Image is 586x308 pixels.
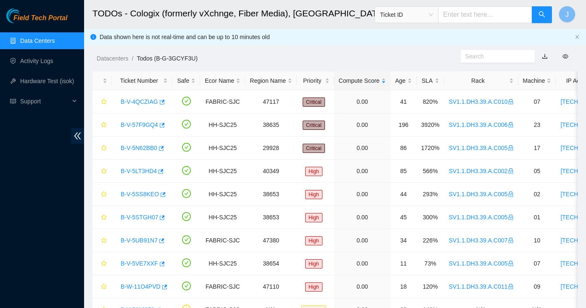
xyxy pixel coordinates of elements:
[245,113,297,137] td: 38635
[245,90,297,113] td: 47117
[438,6,532,23] input: Enter text here...
[200,229,245,252] td: FABRIC-SJC
[97,280,107,293] button: star
[417,183,444,206] td: 293%
[542,53,548,60] a: download
[518,137,556,160] td: 17
[97,187,107,201] button: star
[334,113,391,137] td: 0.00
[391,90,417,113] td: 41
[449,121,513,128] a: SV1.1.DH3.39.A.C006lock
[71,128,84,144] span: double-left
[508,237,514,243] span: lock
[334,137,391,160] td: 0.00
[182,166,191,175] span: check-circle
[334,206,391,229] td: 0.00
[121,191,159,197] a: B-V-5SS8KEO
[303,121,325,130] span: Critical
[6,8,42,23] img: Akamai Technologies
[305,213,322,222] span: High
[97,164,107,178] button: star
[101,168,107,175] span: star
[97,141,107,155] button: star
[101,284,107,290] span: star
[101,191,107,198] span: star
[200,137,245,160] td: HH-SJC25
[508,191,514,197] span: lock
[334,160,391,183] td: 0.00
[245,252,297,275] td: 38654
[97,95,107,108] button: star
[101,99,107,105] span: star
[101,261,107,267] span: star
[121,168,157,174] a: B-V-5LT3HD4
[508,99,514,105] span: lock
[449,283,513,290] a: SV1.1.DH3.39.A.C011lock
[182,97,191,105] span: check-circle
[417,113,444,137] td: 3920%
[449,168,513,174] a: SV1.1.DH3.39.A.C002lock
[417,229,444,252] td: 226%
[97,118,107,132] button: star
[518,229,556,252] td: 10
[465,52,524,61] input: Search
[449,191,513,197] a: SV1.1.DH3.39.A.C005lock
[97,257,107,270] button: star
[200,252,245,275] td: HH-SJC25
[245,206,297,229] td: 38653
[101,214,107,221] span: star
[182,258,191,267] span: check-circle
[182,189,191,198] span: check-circle
[391,183,417,206] td: 44
[6,15,67,26] a: Akamai TechnologiesField Tech Portal
[182,120,191,129] span: check-circle
[391,137,417,160] td: 86
[391,275,417,298] td: 18
[518,252,556,275] td: 07
[417,90,444,113] td: 820%
[518,183,556,206] td: 02
[559,6,575,23] button: J
[380,8,433,21] span: Ticket ID
[575,34,580,40] button: close
[334,183,391,206] td: 0.00
[391,206,417,229] td: 45
[391,160,417,183] td: 85
[20,93,70,110] span: Support
[449,98,513,105] a: SV1.1.DH3.39.A.C010lock
[121,283,161,290] a: B-W-11O4PVD
[121,237,158,244] a: B-V-5UB91N7
[121,214,158,221] a: B-V-5STGH07
[565,9,569,20] span: J
[121,121,158,128] a: B-V-57F9GQ4
[303,97,325,107] span: Critical
[532,6,552,23] button: search
[200,183,245,206] td: HH-SJC25
[13,14,67,22] span: Field Tech Portal
[10,98,16,104] span: read
[245,160,297,183] td: 40349
[121,145,157,151] a: B-V-5N62BB0
[97,234,107,247] button: star
[334,90,391,113] td: 0.00
[518,206,556,229] td: 01
[334,252,391,275] td: 0.00
[334,229,391,252] td: 0.00
[305,259,322,269] span: High
[101,145,107,152] span: star
[518,275,556,298] td: 09
[200,275,245,298] td: FABRIC-SJC
[508,284,514,290] span: lock
[132,55,133,62] span: /
[417,160,444,183] td: 566%
[508,168,514,174] span: lock
[182,212,191,221] span: check-circle
[391,113,417,137] td: 196
[508,145,514,151] span: lock
[417,206,444,229] td: 300%
[97,211,107,224] button: star
[200,113,245,137] td: HH-SJC25
[305,167,322,176] span: High
[508,214,514,220] span: lock
[182,235,191,244] span: check-circle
